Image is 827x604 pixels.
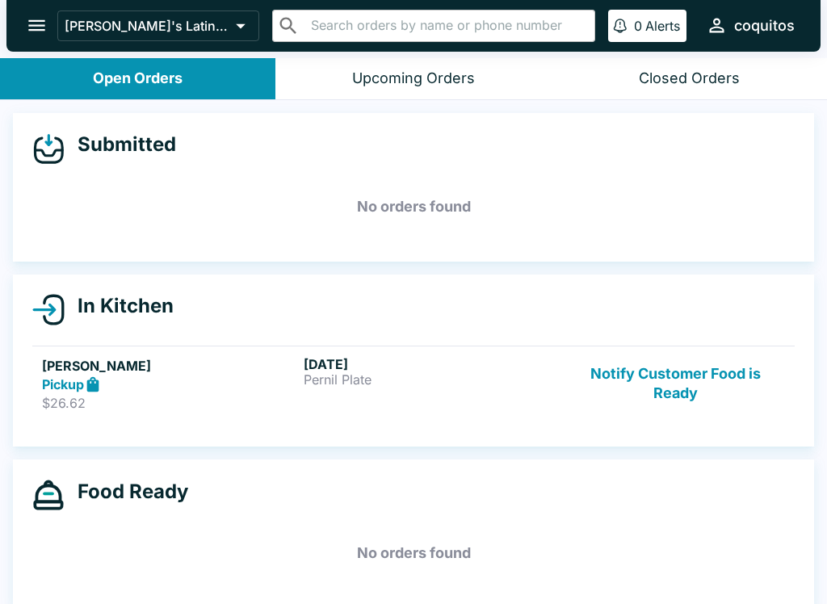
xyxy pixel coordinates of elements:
button: Notify Customer Food is Ready [566,356,785,412]
h4: Submitted [65,132,176,157]
a: [PERSON_NAME]Pickup$26.62[DATE]Pernil PlateNotify Customer Food is Ready [32,346,795,422]
h6: [DATE] [304,356,559,372]
input: Search orders by name or phone number [306,15,588,37]
div: Upcoming Orders [352,69,475,88]
h4: In Kitchen [65,294,174,318]
div: Closed Orders [639,69,740,88]
h5: [PERSON_NAME] [42,356,297,375]
strong: Pickup [42,376,84,392]
h5: No orders found [32,524,795,582]
p: $26.62 [42,395,297,411]
p: [PERSON_NAME]'s Latin Cuisine [65,18,229,34]
p: Pernil Plate [304,372,559,387]
div: coquitos [734,16,795,36]
div: Open Orders [93,69,183,88]
p: Alerts [645,18,680,34]
p: 0 [634,18,642,34]
button: [PERSON_NAME]'s Latin Cuisine [57,10,259,41]
button: open drawer [16,5,57,46]
h5: No orders found [32,178,795,236]
button: coquitos [699,8,801,43]
h4: Food Ready [65,480,188,504]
